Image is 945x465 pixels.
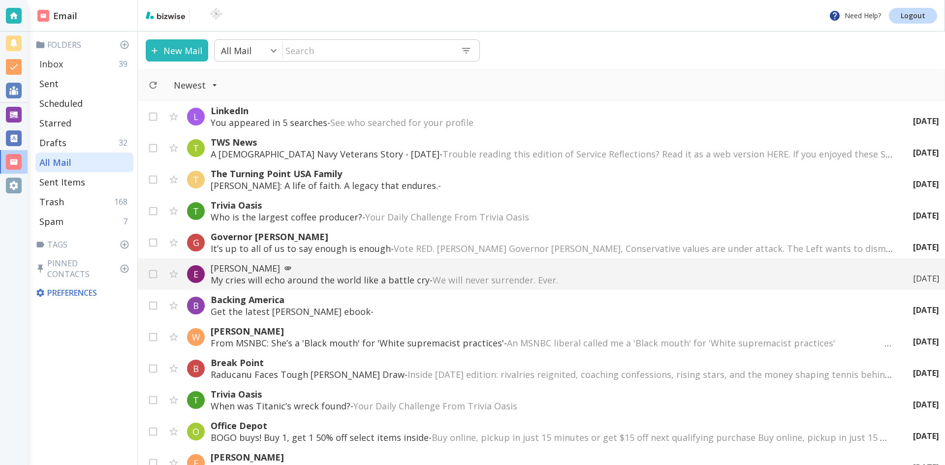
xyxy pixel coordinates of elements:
[433,274,698,286] span: We will never surrender. Ever. ͏‌ ͏‌ ͏‌ ͏‌ ͏‌ ͏‌ ͏‌ ͏‌ ͏‌ ͏‌ ͏‌ ͏‌ ͏‌ ͏‌ ͏‌ ͏‌ ͏‌ ͏‌ ͏‌ ͏‌ ͏‌ ͏‌ ...
[193,237,199,248] p: G
[283,40,453,61] input: Search
[889,8,937,24] a: Logout
[441,180,682,191] span: ‌ ‌ ‌ ‌ ‌ ‌ ‌ ‌ ‌ ‌ ‌ ‌ ‌ ‌ ‌ ‌ ‌ ‌ ‌ ‌ ‌ ‌ ‌ ‌ ‌ ‌ ‌ ‌ ‌ ‌ ‌ ‌ ‌ ‌ ‌ ‌ ‌ ‌ ‌ ‌ ‌ ‌ ‌ ‌ ‌ ‌ ‌ ‌ ‌...
[193,8,239,24] img: BioTech International
[193,174,199,186] p: T
[119,137,131,148] p: 32
[35,212,133,231] div: Spam7
[35,192,133,212] div: Trash168
[211,294,893,306] p: Backing America
[211,199,893,211] p: Trivia Oasis
[35,287,131,298] p: Preferences
[211,325,893,337] p: [PERSON_NAME]
[211,262,893,274] p: [PERSON_NAME]
[193,394,199,406] p: T
[211,243,893,254] p: It’s up to all of us to say enough is enough -
[39,156,71,168] p: All Mail
[211,369,893,380] p: Raducanu Faces Tough [PERSON_NAME] Draw -
[39,117,71,129] p: Starred
[211,136,893,148] p: TWS News
[37,9,77,23] h2: Email
[35,74,133,93] div: Sent
[913,431,939,441] p: [DATE]
[374,306,497,317] span: ͏‌ ﻿͏‌ ﻿͏‌ ﻿͏‌ ﻿͏‌ ﻿͏‌ ﻿͏‌ ﻿͏‌ ﻿͏‌ ﻿͏‌ ﻿͏‌ ﻿͏‌ ﻿͏‌ ﻿͏‌ ﻿͏‌ ﻿͏‌ ﻿͏‌ ﻿͏‌ ﻿͏‌ ﻿͏‌ ﻿͏‌ ﻿͏‌ ﻿͏‌ ﻿͏‌ ﻿͏...
[211,357,893,369] p: Break Point
[211,451,893,463] p: [PERSON_NAME]
[35,93,133,113] div: Scheduled
[39,78,59,90] p: Sent
[913,242,939,252] p: [DATE]
[33,283,133,302] div: Preferences
[35,133,133,153] div: Drafts32
[221,45,252,57] p: All Mail
[119,59,131,69] p: 39
[913,147,939,158] p: [DATE]
[39,216,63,227] p: Spam
[211,148,893,160] p: A [DEMOGRAPHIC_DATA] Navy Veterans Story - [DATE] -
[330,117,680,128] span: See who searched for your profile ͏ ͏ ͏ ͏ ͏ ͏ ͏ ͏ ͏ ͏ ͏ ͏ ͏ ͏ ͏ ͏ ͏ ͏ ͏ ͏ ͏ ͏ ͏ ͏ ͏ ͏ ͏ ͏ ͏ ͏ ͏ ͏...
[211,337,893,349] p: From MSNBC: She’s a 'Black mouth' for 'White supremacist practices' -
[39,176,85,188] p: Sent Items
[35,172,133,192] div: Sent Items
[211,400,893,412] p: When was Titanic’s wreck found? -
[913,336,939,347] p: [DATE]
[211,105,893,117] p: LinkedIn
[35,239,133,250] p: Tags
[193,111,198,123] p: L
[913,368,939,378] p: [DATE]
[39,196,64,208] p: Trash
[35,153,133,172] div: All Mail
[211,274,893,286] p: My cries will echo around the world like a battle cry -
[192,331,200,343] p: W
[913,210,939,221] p: [DATE]
[144,76,162,94] button: Refresh
[211,117,893,128] p: You appeared in 5 searches -
[211,211,893,223] p: Who is the largest coffee producer? -
[193,363,199,374] p: B
[211,306,893,317] p: Get the latest [PERSON_NAME] ebook -
[211,420,893,432] p: Office Depot
[39,58,63,70] p: Inbox
[35,54,133,74] div: Inbox39
[35,258,133,279] p: Pinned Contacts
[913,305,939,315] p: [DATE]
[913,399,939,410] p: [DATE]
[146,39,208,62] button: New Mail
[123,216,131,227] p: 7
[146,11,185,19] img: bizwise
[192,426,199,437] p: O
[39,97,83,109] p: Scheduled
[193,300,199,311] p: B
[193,142,199,154] p: T
[193,205,199,217] p: T
[211,231,893,243] p: Governor [PERSON_NAME]
[913,116,939,126] p: [DATE]
[35,39,133,50] p: Folders
[37,10,49,22] img: DashboardSidebarEmail.svg
[353,400,717,412] span: Your Daily Challenge From Trivia Oasis ‌ ‌ ‌ ‌ ‌ ‌ ‌ ‌ ‌ ‌ ‌ ‌ ‌ ‌ ‌ ‌ ‌ ‌ ‌ ‌ ‌ ‌ ‌ ‌ ‌ ‌ ‌ ‌ ‌ ...
[829,10,881,22] p: Need Help?
[913,179,939,189] p: [DATE]
[913,273,939,284] p: [DATE]
[365,211,728,223] span: Your Daily Challenge From Trivia Oasis ‌ ‌ ‌ ‌ ‌ ‌ ‌ ‌ ‌ ‌ ‌ ‌ ‌ ‌ ‌ ‌ ‌ ‌ ‌ ‌ ‌ ‌ ‌ ‌ ‌ ‌ ‌ ‌ ‌ ...
[211,180,893,191] p: [PERSON_NAME]: A life of faith. A legacy that endures. -
[901,12,925,19] p: Logout
[193,268,198,280] p: E
[211,168,893,180] p: The Turning Point USA Family
[211,388,893,400] p: Trivia Oasis
[39,137,66,149] p: Drafts
[164,74,227,96] button: Filter
[211,432,893,443] p: BOGO buys! Buy 1, get 1 50% off select items inside -
[114,196,131,207] p: 168
[35,113,133,133] div: Starred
